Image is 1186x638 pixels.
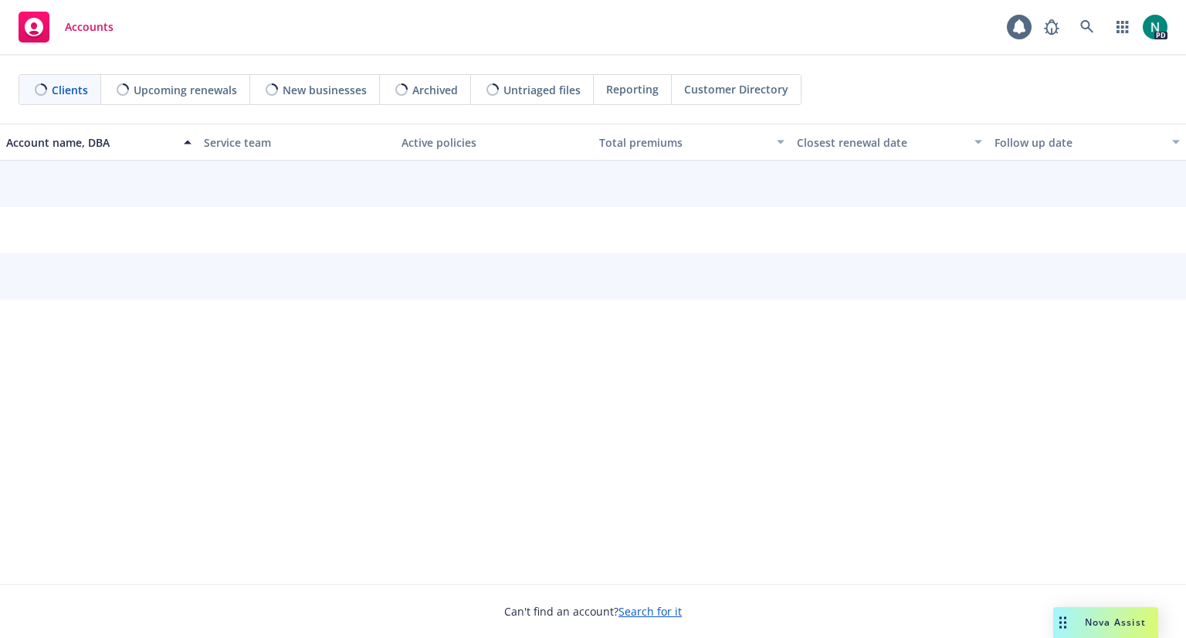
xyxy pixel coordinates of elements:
div: Active policies [402,134,587,151]
div: Drag to move [1053,607,1072,638]
span: Reporting [606,81,659,97]
a: Search for it [618,604,682,619]
a: Switch app [1107,12,1138,42]
span: New businesses [283,82,367,98]
button: Closest renewal date [791,124,988,161]
span: Clients [52,82,88,98]
span: Can't find an account? [504,603,682,619]
button: Follow up date [988,124,1186,161]
span: Nova Assist [1085,616,1146,629]
span: Upcoming renewals [134,82,237,98]
a: Report a Bug [1036,12,1067,42]
span: Archived [412,82,458,98]
span: Customer Directory [684,81,788,97]
span: Untriaged files [503,82,581,98]
div: Service team [204,134,389,151]
img: photo [1143,15,1167,39]
span: Accounts [65,21,114,33]
button: Active policies [395,124,593,161]
div: Account name, DBA [6,134,175,151]
button: Service team [198,124,395,161]
div: Closest renewal date [797,134,965,151]
button: Total premiums [593,124,791,161]
a: Accounts [12,5,120,49]
a: Search [1072,12,1103,42]
button: Nova Assist [1053,607,1158,638]
div: Total premiums [599,134,768,151]
div: Follow up date [995,134,1163,151]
